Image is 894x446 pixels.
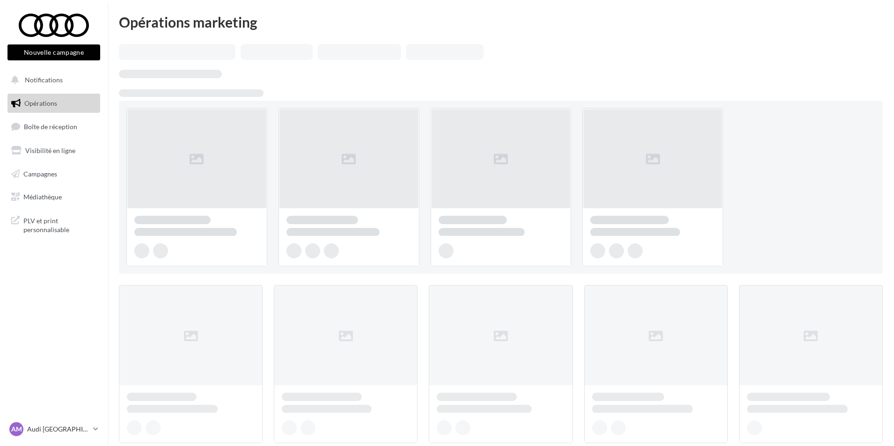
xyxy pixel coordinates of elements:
span: Opérations [24,99,57,107]
a: Opérations [6,94,102,113]
a: Boîte de réception [6,117,102,137]
a: Médiathèque [6,187,102,207]
span: Notifications [25,76,63,84]
span: Boîte de réception [24,123,77,131]
a: Campagnes [6,164,102,184]
button: Notifications [6,70,98,90]
a: PLV et print personnalisable [6,211,102,238]
a: Visibilité en ligne [6,141,102,161]
span: Médiathèque [23,193,62,201]
p: Audi [GEOGRAPHIC_DATA] [27,424,89,434]
button: Nouvelle campagne [7,44,100,60]
span: Campagnes [23,169,57,177]
a: AM Audi [GEOGRAPHIC_DATA] [7,420,100,438]
span: PLV et print personnalisable [23,214,96,234]
span: Visibilité en ligne [25,146,75,154]
span: AM [11,424,22,434]
div: Opérations marketing [119,15,883,29]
